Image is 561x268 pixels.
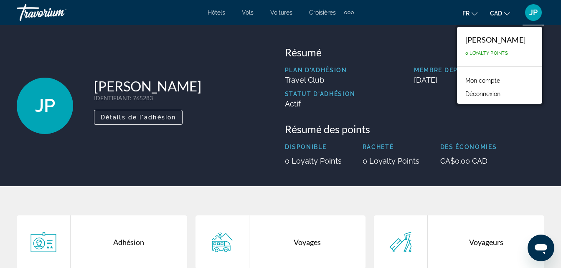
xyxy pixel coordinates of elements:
[461,88,505,99] button: Déconnexion
[17,2,100,23] a: Travorium
[35,95,55,116] span: JP
[285,46,545,58] h3: Résumé
[94,94,201,101] p: : 765283
[528,235,554,261] iframe: Bouton de lancement de la fenêtre de messagerie
[285,123,545,135] h3: Résumé des points
[440,157,497,165] p: CA$0.00 CAD
[285,67,356,73] p: Plan d'adhésion
[465,35,525,44] div: [PERSON_NAME]
[461,75,504,86] a: Mon compte
[285,99,356,108] p: Actif
[94,94,130,101] span: IDENTIFIANT
[285,157,342,165] p: 0 Loyalty Points
[414,67,544,73] p: Membre depuis
[363,157,419,165] p: 0 Loyalty Points
[285,144,342,150] p: Disponible
[94,110,183,125] button: Détails de l'adhésion
[462,7,477,19] button: Change language
[465,51,508,56] span: 0 Loyalty Points
[94,111,183,121] a: Détails de l'adhésion
[94,78,201,94] h1: [PERSON_NAME]
[309,9,336,16] a: Croisières
[440,144,497,150] p: Des économies
[208,9,225,16] a: Hôtels
[523,4,544,21] button: User Menu
[490,10,502,17] span: CAD
[363,144,419,150] p: Racheté
[242,9,254,16] a: Vols
[414,76,544,84] p: [DATE]
[285,76,356,84] p: Travel Club
[462,10,470,17] span: fr
[344,6,354,19] button: Extra navigation items
[529,8,538,17] span: JP
[285,91,356,97] p: Statut d'adhésion
[101,114,176,121] span: Détails de l'adhésion
[270,9,292,16] a: Voitures
[490,7,510,19] button: Change currency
